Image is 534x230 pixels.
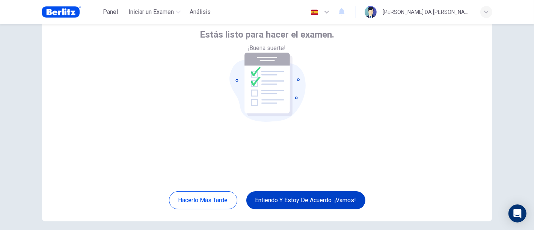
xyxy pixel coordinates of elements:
[508,204,526,222] div: Open Intercom Messenger
[42,5,81,20] img: Berlitz Brasil logo
[103,8,118,17] span: Panel
[187,5,214,19] div: Necesitas una licencia para acceder a este contenido
[383,8,471,17] div: [PERSON_NAME] DA [PERSON_NAME]
[125,5,184,19] button: Iniciar un Examen
[248,44,286,53] span: ¡Buena suerte!
[200,29,334,41] span: Estás listo para hacer el examen.
[187,5,214,19] button: Análisis
[190,8,211,17] span: Análisis
[365,6,377,18] img: Profile picture
[169,191,237,209] button: Hacerlo más tarde
[310,9,319,15] img: es
[42,5,98,20] a: Berlitz Brasil logo
[128,8,174,17] span: Iniciar un Examen
[98,5,122,19] button: Panel
[246,191,365,209] button: Entiendo y estoy de acuerdo. ¡Vamos!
